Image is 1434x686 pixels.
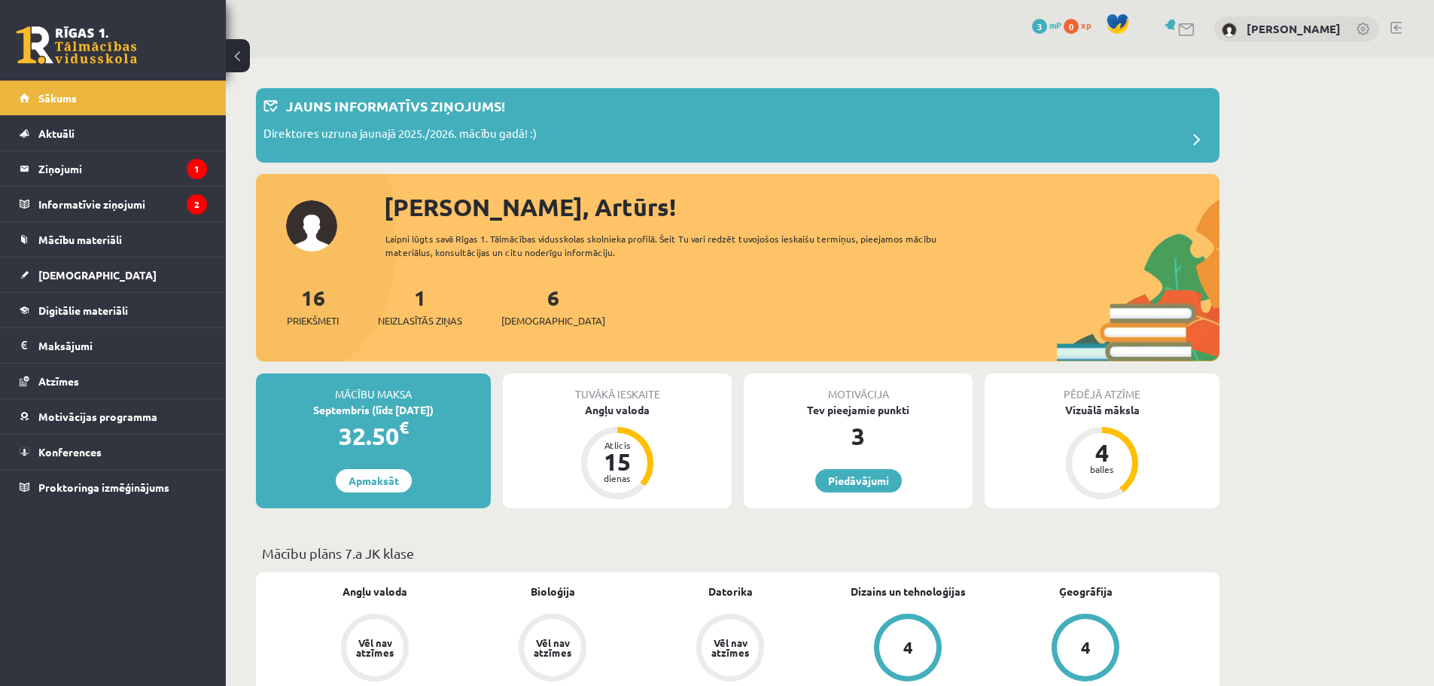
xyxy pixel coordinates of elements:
[20,222,207,257] a: Mācību materiāli
[20,470,207,505] a: Proktoringa izmēģinājums
[1049,19,1061,31] span: mP
[501,284,605,328] a: 6[DEMOGRAPHIC_DATA]
[20,187,207,221] a: Informatīvie ziņojumi2
[503,402,732,502] a: Angļu valoda Atlicis 15 dienas
[1079,465,1125,474] div: balles
[263,96,1212,155] a: Jauns informatīvs ziņojums! Direktores uzruna jaunajā 2025./2026. mācību gadā! :)
[256,418,491,454] div: 32.50
[531,584,575,599] a: Bioloģija
[641,614,819,684] a: Vēl nav atzīmes
[343,584,407,599] a: Angļu valoda
[20,399,207,434] a: Motivācijas programma
[501,313,605,328] span: [DEMOGRAPHIC_DATA]
[38,303,128,317] span: Digitālie materiāli
[815,469,902,492] a: Piedāvājumi
[708,584,753,599] a: Datorika
[20,151,207,186] a: Ziņojumi1
[20,434,207,469] a: Konferences
[20,293,207,328] a: Digitālie materiāli
[531,638,574,657] div: Vēl nav atzīmes
[38,151,207,186] legend: Ziņojumi
[851,584,966,599] a: Dizains un tehnoloģijas
[385,232,964,259] div: Laipni lūgts savā Rīgas 1. Tālmācības vidusskolas skolnieka profilā. Šeit Tu vari redzēt tuvojošo...
[378,284,462,328] a: 1Neizlasītās ziņas
[903,639,913,656] div: 4
[1032,19,1047,34] span: 3
[503,402,732,418] div: Angļu valoda
[20,328,207,363] a: Maksājumi
[187,194,207,215] i: 2
[503,373,732,402] div: Tuvākā ieskaite
[819,614,997,684] a: 4
[256,402,491,418] div: Septembris (līdz [DATE])
[38,480,169,494] span: Proktoringa izmēģinājums
[709,638,751,657] div: Vēl nav atzīmes
[985,402,1219,502] a: Vizuālā māksla 4 balles
[286,614,464,684] a: Vēl nav atzīmes
[985,373,1219,402] div: Pēdējā atzīme
[287,313,339,328] span: Priekšmeti
[187,159,207,179] i: 1
[20,81,207,115] a: Sākums
[17,26,137,64] a: Rīgas 1. Tālmācības vidusskola
[1081,639,1091,656] div: 4
[595,441,640,450] div: Atlicis
[1079,441,1125,465] div: 4
[287,284,339,328] a: 16Priekšmeti
[399,416,409,438] span: €
[38,374,79,388] span: Atzīmes
[38,233,122,246] span: Mācību materiāli
[38,328,207,363] legend: Maksājumi
[1064,19,1079,34] span: 0
[336,469,412,492] a: Apmaksāt
[38,91,77,105] span: Sākums
[256,373,491,402] div: Mācību maksa
[384,189,1219,225] div: [PERSON_NAME], Artūrs!
[1222,23,1237,38] img: Artūrs Šefanovskis
[20,258,207,292] a: [DEMOGRAPHIC_DATA]
[1032,19,1061,31] a: 3 mP
[262,543,1213,563] p: Mācību plāns 7.a JK klase
[744,418,973,454] div: 3
[1247,21,1341,36] a: [PERSON_NAME]
[1064,19,1098,31] a: 0 xp
[744,402,973,418] div: Tev pieejamie punkti
[985,402,1219,418] div: Vizuālā māksla
[997,614,1174,684] a: 4
[464,614,641,684] a: Vēl nav atzīmes
[378,313,462,328] span: Neizlasītās ziņas
[38,187,207,221] legend: Informatīvie ziņojumi
[38,127,75,140] span: Aktuāli
[1059,584,1113,599] a: Ģeogrāfija
[38,410,157,423] span: Motivācijas programma
[595,474,640,483] div: dienas
[744,373,973,402] div: Motivācija
[38,445,102,459] span: Konferences
[20,364,207,398] a: Atzīmes
[286,96,505,116] p: Jauns informatīvs ziņojums!
[354,638,396,657] div: Vēl nav atzīmes
[263,125,537,146] p: Direktores uzruna jaunajā 2025./2026. mācību gadā! :)
[38,268,157,282] span: [DEMOGRAPHIC_DATA]
[1081,19,1091,31] span: xp
[595,450,640,474] div: 15
[20,116,207,151] a: Aktuāli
